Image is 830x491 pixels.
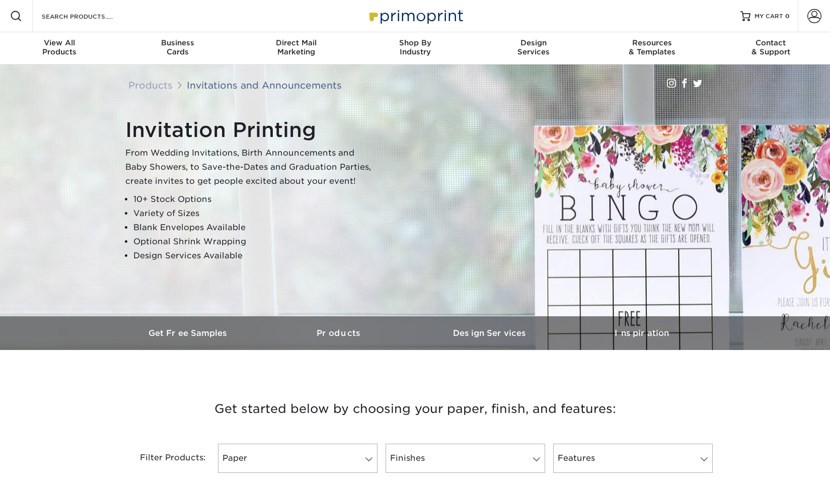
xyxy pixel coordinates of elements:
span: Contact [711,38,830,47]
h1: Invitation Printing [125,118,377,142]
h3: Get started below by choosing your paper, finish, and features: [121,386,710,432]
a: Get Free Samples [113,316,264,350]
div: & Support [711,38,830,56]
h3: Design Services [415,328,566,338]
a: Paper [218,444,378,473]
a: Invitations and Announcements [187,80,342,91]
a: Products [264,316,415,350]
a: Direct MailMarketing [237,32,356,64]
a: Features [553,444,713,473]
span: Shop By [356,38,475,47]
span: Business [119,38,238,47]
h3: Get Free Samples [113,328,264,338]
h3: Products [264,328,415,338]
span: Resources [593,38,712,47]
span: Design [474,38,593,47]
a: Inspiration [566,316,717,350]
div: Cards [119,38,238,56]
img: Primoprint [365,5,466,27]
div: Services [474,38,593,56]
p: From Wedding Invitations, Birth Announcements and Baby Showers, to Save-the-Dates and Graduation ... [125,146,377,188]
a: BusinessCards [119,32,238,64]
div: & Templates [593,38,712,56]
span: 0 [785,13,790,20]
a: DesignServices [474,32,593,64]
div: Filter Products: [113,444,214,473]
a: Resources& Templates [593,32,712,64]
span: MY CART [754,12,783,21]
li: 10+ Stock Options [133,192,377,206]
li: Variety of Sizes [133,206,377,221]
a: Design Services [415,316,566,350]
a: Shop ByIndustry [356,32,475,64]
a: Finishes [386,444,545,473]
a: Contact& Support [711,32,830,64]
a: Products [128,80,173,91]
input: SEARCH PRODUCTS..... [41,10,139,22]
li: Blank Envelopes Available [133,221,377,235]
h3: Inspiration [566,328,717,338]
li: Design Services Available [133,249,377,263]
span: Direct Mail [237,38,356,47]
div: Industry [356,38,475,56]
li: Optional Shrink Wrapping [133,235,377,249]
div: Marketing [237,38,356,56]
